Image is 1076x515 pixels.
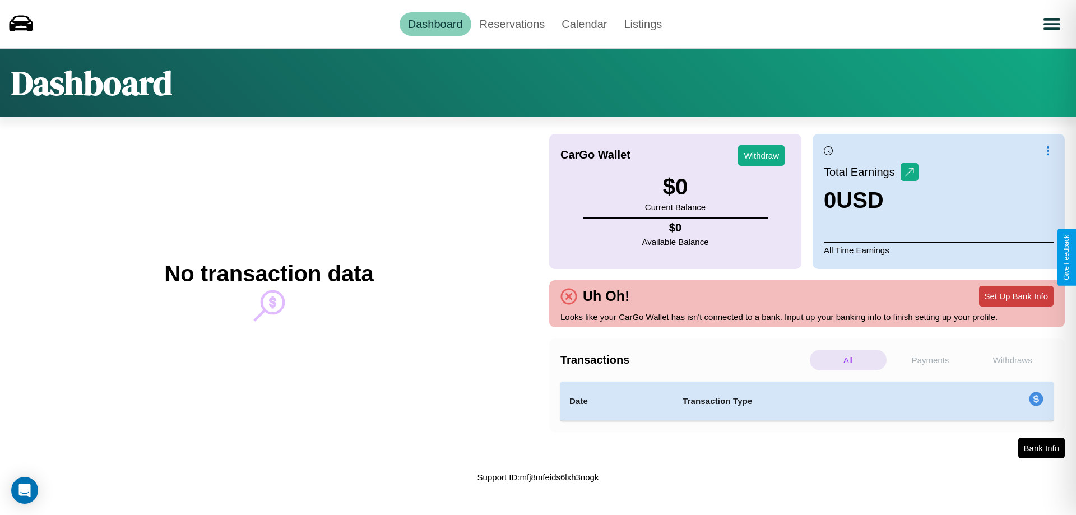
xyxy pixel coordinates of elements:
[683,395,937,408] h4: Transaction Type
[645,174,706,199] h3: $ 0
[164,261,373,286] h2: No transaction data
[892,350,969,370] p: Payments
[477,470,599,485] p: Support ID: mfj8mfeids6lxh3nogk
[979,286,1054,307] button: Set Up Bank Info
[560,354,807,366] h4: Transactions
[560,382,1054,421] table: simple table
[642,221,709,234] h4: $ 0
[615,12,670,36] a: Listings
[560,309,1054,324] p: Looks like your CarGo Wallet has isn't connected to a bank. Input up your banking info to finish ...
[577,288,635,304] h4: Uh Oh!
[1063,235,1070,280] div: Give Feedback
[642,234,709,249] p: Available Balance
[824,242,1054,258] p: All Time Earnings
[974,350,1051,370] p: Withdraws
[11,60,172,106] h1: Dashboard
[738,145,785,166] button: Withdraw
[810,350,887,370] p: All
[645,199,706,215] p: Current Balance
[400,12,471,36] a: Dashboard
[560,149,630,161] h4: CarGo Wallet
[569,395,665,408] h4: Date
[11,477,38,504] div: Open Intercom Messenger
[471,12,554,36] a: Reservations
[1018,438,1065,458] button: Bank Info
[824,162,901,182] p: Total Earnings
[824,188,919,213] h3: 0 USD
[1036,8,1068,40] button: Open menu
[553,12,615,36] a: Calendar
